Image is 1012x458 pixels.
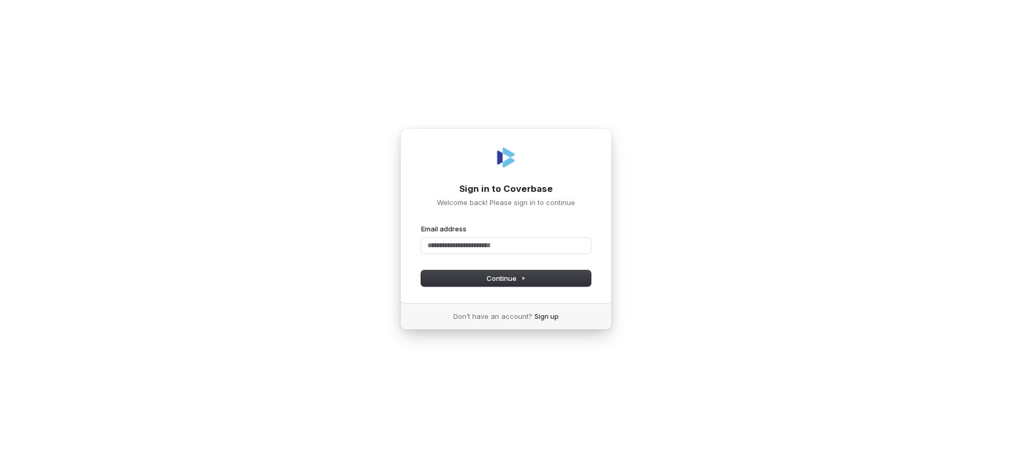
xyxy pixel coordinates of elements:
[421,198,591,207] p: Welcome back! Please sign in to continue
[486,274,526,283] span: Continue
[453,311,532,321] span: Don’t have an account?
[421,224,466,233] label: Email address
[421,183,591,196] h1: Sign in to Coverbase
[534,311,559,321] a: Sign up
[493,145,519,170] img: Coverbase
[421,270,591,286] button: Continue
